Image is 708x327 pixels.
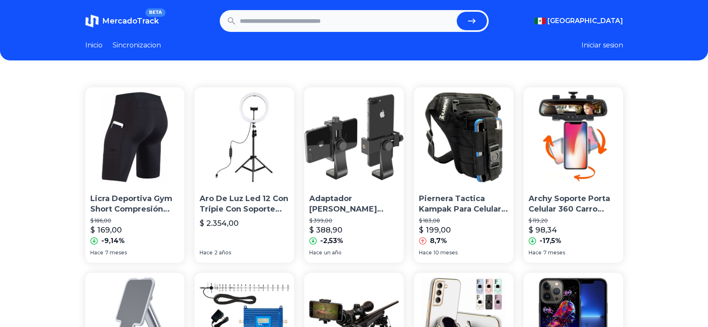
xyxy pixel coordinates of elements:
[195,87,294,263] a: Aro De Luz Led 12 Con Tripie Con Soporte Para Celular Aro De Luz Led 12 Con Tripie Con Soporte Pa...
[309,217,399,224] p: $ 399,00
[529,217,618,224] p: $ 119,20
[214,249,231,256] span: 2 años
[145,8,165,17] span: BETA
[85,14,159,28] a: MercadoTrackBETA
[529,249,542,256] span: Hace
[414,87,513,263] a: Piernera Tactica Kampak Para Celular Hh04 MultiusosPiernera Tactica Kampak Para Celular Hh04 Mult...
[309,249,322,256] span: Hace
[419,224,451,236] p: $ 199,00
[529,194,618,215] p: Archy Soporte Porta Celular 360 Carro Auto Espejo Retrovisor
[434,249,458,256] span: 10 meses
[547,16,623,26] span: [GEOGRAPHIC_DATA]
[524,87,623,187] img: Archy Soporte Porta Celular 360 Carro Auto Espejo Retrovisor
[85,40,103,50] a: Inicio
[419,194,508,215] p: Piernera Tactica Kampak Para Celular Hh04 Multiusos
[200,217,239,229] p: $ 2.354,00
[200,249,213,256] span: Hace
[320,236,343,246] p: -2,53%
[304,87,404,263] a: Adaptador De Trípode Universal Sorporte Celular AjustableAdaptador [PERSON_NAME] Universal Sorpor...
[90,194,180,215] p: Licra Deportiva Gym Short Compresión Bolsa Celular Ejecicio
[534,16,623,26] button: [GEOGRAPHIC_DATA]
[324,249,342,256] span: un año
[529,224,557,236] p: $ 98,34
[101,236,125,246] p: -9,14%
[304,87,404,187] img: Adaptador De Trípode Universal Sorporte Celular Ajustable
[419,249,432,256] span: Hace
[200,194,289,215] p: Aro De Luz Led 12 Con Tripie Con Soporte Para Celular
[113,40,161,50] a: Sincronizacion
[90,224,122,236] p: $ 169,00
[105,249,127,256] span: 7 meses
[85,87,185,187] img: Licra Deportiva Gym Short Compresión Bolsa Celular Ejecicio
[85,87,185,263] a: Licra Deportiva Gym Short Compresión Bolsa Celular EjecicioLicra Deportiva Gym Short Compresión B...
[540,236,561,246] p: -17,5%
[309,224,342,236] p: $ 388,90
[195,87,294,187] img: Aro De Luz Led 12 Con Tripie Con Soporte Para Celular
[85,14,99,28] img: MercadoTrack
[90,217,180,224] p: $ 186,00
[90,249,103,256] span: Hace
[430,236,447,246] p: 8,7%
[524,87,623,263] a: Archy Soporte Porta Celular 360 Carro Auto Espejo RetrovisorArchy Soporte Porta Celular 360 Carro...
[582,40,623,50] button: Iniciar sesion
[419,217,508,224] p: $ 183,08
[414,87,513,187] img: Piernera Tactica Kampak Para Celular Hh04 Multiusos
[102,16,159,26] span: MercadoTrack
[543,249,565,256] span: 7 meses
[534,18,546,24] img: Mexico
[309,194,399,215] p: Adaptador [PERSON_NAME] Universal Sorporte Celular Ajustable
